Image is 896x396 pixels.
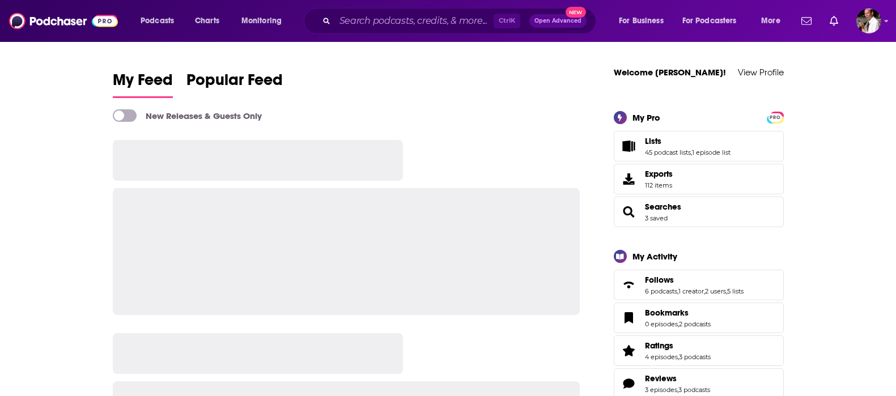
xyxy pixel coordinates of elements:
[614,335,784,366] span: Ratings
[618,204,640,220] a: Searches
[645,287,677,295] a: 6 podcasts
[645,308,711,318] a: Bookmarks
[9,10,118,32] img: Podchaser - Follow, Share and Rate Podcasts
[645,214,668,222] a: 3 saved
[618,310,640,326] a: Bookmarks
[678,353,679,361] span: ,
[692,148,731,156] a: 1 episode list
[566,7,586,18] span: New
[645,275,744,285] a: Follows
[705,287,726,295] a: 2 users
[679,320,711,328] a: 2 podcasts
[645,353,678,361] a: 4 episodes
[614,131,784,161] span: Lists
[856,8,881,33] button: Show profile menu
[704,287,705,295] span: ,
[632,251,677,262] div: My Activity
[614,164,784,194] a: Exports
[645,340,711,351] a: Ratings
[856,8,881,33] span: Logged in as Quarto
[186,70,283,98] a: Popular Feed
[727,287,744,295] a: 5 lists
[195,13,219,29] span: Charts
[618,138,640,154] a: Lists
[753,12,795,30] button: open menu
[233,12,296,30] button: open menu
[186,70,283,96] span: Popular Feed
[768,113,782,122] span: PRO
[645,308,689,318] span: Bookmarks
[113,109,262,122] a: New Releases & Guests Only
[618,277,640,293] a: Follows
[645,320,678,328] a: 0 episodes
[113,70,173,98] a: My Feed
[645,373,710,384] a: Reviews
[645,373,677,384] span: Reviews
[825,11,843,31] a: Show notifications dropdown
[618,171,640,187] span: Exports
[677,386,678,394] span: ,
[645,169,673,179] span: Exports
[761,13,780,29] span: More
[675,12,753,30] button: open menu
[614,67,726,78] a: Welcome [PERSON_NAME]!
[614,197,784,227] span: Searches
[677,287,678,295] span: ,
[133,12,189,30] button: open menu
[726,287,727,295] span: ,
[335,12,494,30] input: Search podcasts, credits, & more...
[678,320,679,328] span: ,
[534,18,581,24] span: Open Advanced
[678,386,710,394] a: 3 podcasts
[645,136,731,146] a: Lists
[632,112,660,123] div: My Pro
[614,270,784,300] span: Follows
[856,8,881,33] img: User Profile
[618,376,640,391] a: Reviews
[141,13,174,29] span: Podcasts
[611,12,678,30] button: open menu
[619,13,664,29] span: For Business
[645,275,674,285] span: Follows
[645,148,691,156] a: 45 podcast lists
[645,136,661,146] span: Lists
[797,11,816,31] a: Show notifications dropdown
[679,353,711,361] a: 3 podcasts
[682,13,737,29] span: For Podcasters
[241,13,282,29] span: Monitoring
[529,14,587,28] button: Open AdvancedNew
[188,12,226,30] a: Charts
[645,386,677,394] a: 3 episodes
[614,303,784,333] span: Bookmarks
[678,287,704,295] a: 1 creator
[738,67,784,78] a: View Profile
[645,202,681,212] a: Searches
[768,112,782,121] a: PRO
[315,8,607,34] div: Search podcasts, credits, & more...
[113,70,173,96] span: My Feed
[645,340,673,351] span: Ratings
[645,181,673,189] span: 112 items
[691,148,692,156] span: ,
[618,343,640,359] a: Ratings
[494,14,520,28] span: Ctrl K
